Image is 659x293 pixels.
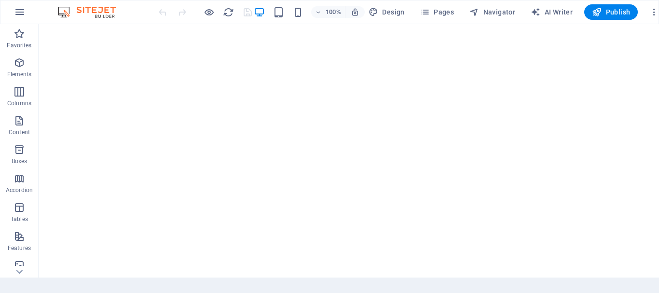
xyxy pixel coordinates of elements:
[326,6,341,18] h6: 100%
[420,7,454,17] span: Pages
[365,4,409,20] div: Design (Ctrl+Alt+Y)
[416,4,458,20] button: Pages
[11,215,28,223] p: Tables
[223,7,234,18] i: Reload page
[469,7,515,17] span: Navigator
[9,128,30,136] p: Content
[7,42,31,49] p: Favorites
[527,4,577,20] button: AI Writer
[531,7,573,17] span: AI Writer
[365,4,409,20] button: Design
[203,6,215,18] button: Click here to leave preview mode and continue editing
[369,7,405,17] span: Design
[592,7,630,17] span: Publish
[466,4,519,20] button: Navigator
[12,157,27,165] p: Boxes
[6,186,33,194] p: Accordion
[222,6,234,18] button: reload
[351,8,359,16] i: On resize automatically adjust zoom level to fit chosen device.
[8,244,31,252] p: Features
[584,4,638,20] button: Publish
[7,70,32,78] p: Elements
[55,6,128,18] img: Editor Logo
[311,6,345,18] button: 100%
[7,99,31,107] p: Columns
